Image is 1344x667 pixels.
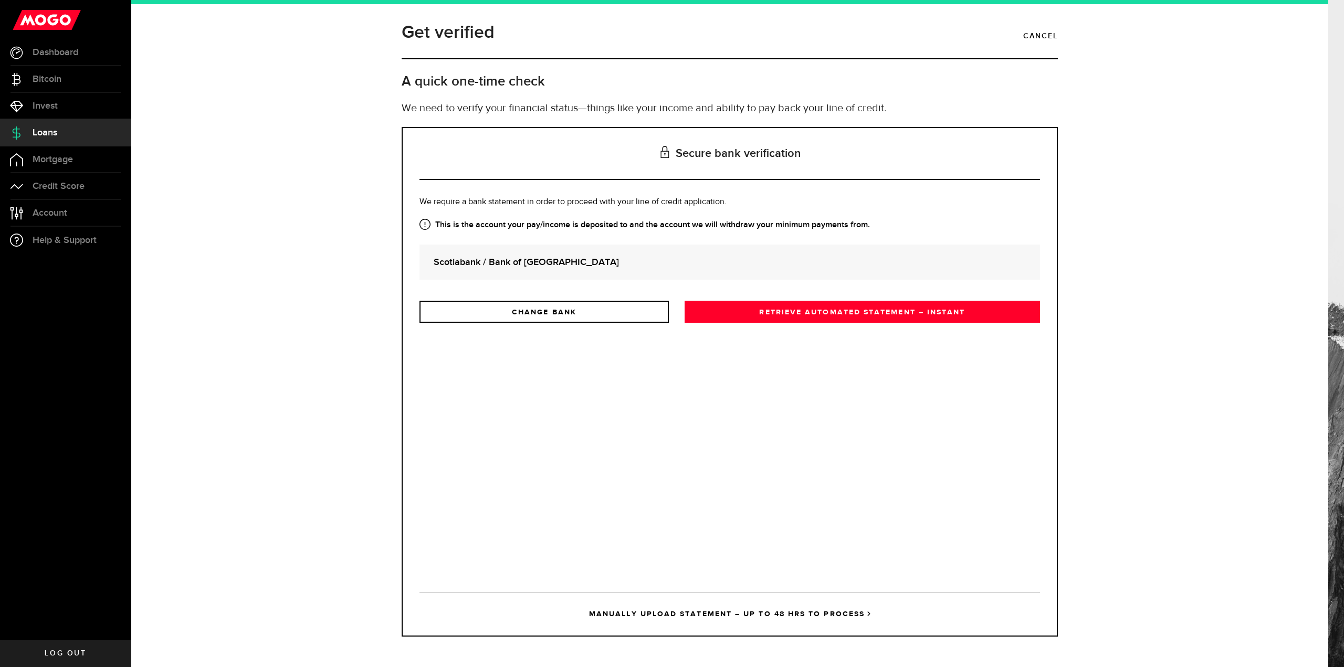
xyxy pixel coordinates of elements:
[33,236,97,245] span: Help & Support
[419,198,727,206] span: We require a bank statement in order to proceed with your line of credit application.
[419,128,1040,180] h3: Secure bank verification
[33,182,85,191] span: Credit Score
[402,19,495,46] h1: Get verified
[33,101,58,111] span: Invest
[685,301,1040,323] a: RETRIEVE AUTOMATED STATEMENT – INSTANT
[419,219,1040,231] strong: This is the account your pay/income is deposited to and the account we will withdraw your minimum...
[419,301,669,323] a: CHANGE BANK
[33,208,67,218] span: Account
[33,128,57,137] span: Loans
[434,255,1026,269] strong: Scotiabank / Bank of [GEOGRAPHIC_DATA]
[33,155,73,164] span: Mortgage
[33,48,78,57] span: Dashboard
[402,73,1058,90] h2: A quick one-time check
[45,650,86,657] span: Log out
[33,75,61,84] span: Bitcoin
[402,101,1058,117] p: We need to verify your financial status—things like your income and ability to pay back your line...
[1300,623,1344,667] iframe: LiveChat chat widget
[1023,27,1058,45] a: Cancel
